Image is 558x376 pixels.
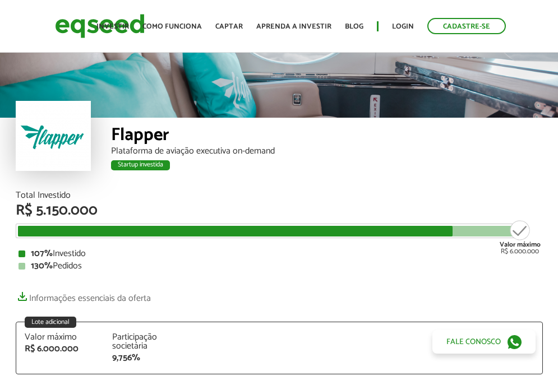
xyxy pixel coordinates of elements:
[96,23,129,30] a: Investir
[25,345,95,354] div: R$ 6.000.000
[55,11,145,41] img: EqSeed
[111,147,543,156] div: Plataforma de aviação executiva on-demand
[500,219,541,255] div: R$ 6.000.000
[345,23,363,30] a: Blog
[25,317,76,328] div: Lote adicional
[142,23,202,30] a: Como funciona
[256,23,331,30] a: Aprenda a investir
[19,249,540,258] div: Investido
[19,262,540,271] div: Pedidos
[111,126,543,147] div: Flapper
[31,258,53,273] strong: 130%
[16,287,151,303] a: Informações essenciais da oferta
[427,18,506,34] a: Cadastre-se
[432,330,536,354] a: Fale conosco
[500,239,541,250] strong: Valor máximo
[16,191,543,200] div: Total Investido
[112,333,183,351] div: Participação societária
[215,23,243,30] a: Captar
[31,246,53,261] strong: 107%
[112,354,183,363] div: 9,756%
[25,333,95,342] div: Valor máximo
[392,23,414,30] a: Login
[16,203,543,218] div: R$ 5.150.000
[111,160,170,170] div: Startup investida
